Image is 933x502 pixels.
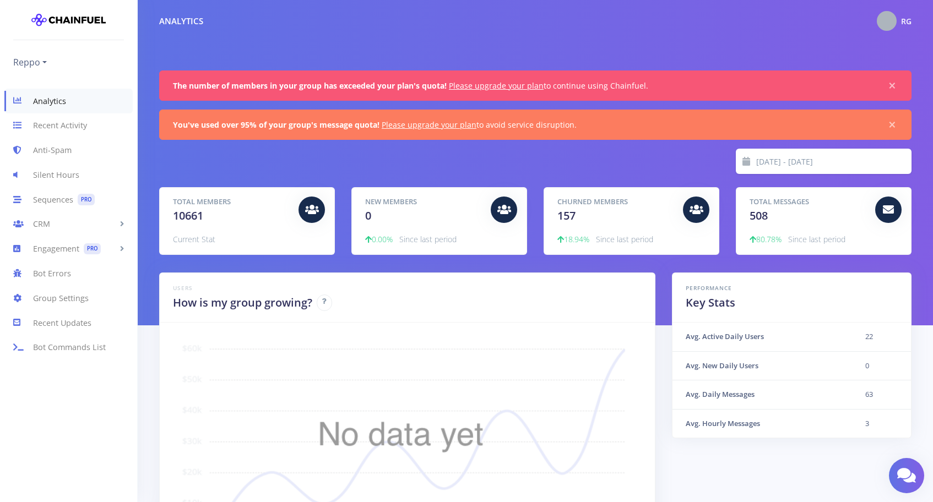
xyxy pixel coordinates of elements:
td: 22 [852,323,911,351]
h5: Total Members [173,197,290,208]
td: 63 [852,380,911,410]
a: Please upgrade your plan [449,80,544,91]
img: chainfuel-logo [31,9,106,31]
span: Since last period [596,234,653,244]
div: Analytics [159,15,203,28]
span: RG [901,16,912,26]
span: Current Stat [173,234,215,244]
span: PRO [84,243,101,255]
th: Avg. Hourly Messages [672,409,853,438]
h5: New Members [365,197,482,208]
th: Avg. New Daily Users [672,351,853,380]
td: 3 [852,409,911,438]
span: 508 [750,208,768,223]
th: Avg. Active Daily Users [672,323,853,351]
button: Close [887,119,898,130]
strong: You've used over 95% of your group's message quota! [173,119,379,130]
span: to continue using Chainfuel. [173,80,648,91]
h5: Churned Members [557,197,675,208]
h2: How is my group growing? [173,294,312,311]
span: 157 [557,208,576,223]
button: Close [887,80,898,91]
span: 10661 [173,208,203,223]
a: @rgreppo Photo RG [868,9,912,33]
h5: Total Messages [750,197,867,208]
span: 80.78% [750,234,782,244]
span: 18.94% [557,234,589,244]
span: Since last period [399,234,457,244]
a: Reppo [13,53,47,71]
h2: Key Stats [686,294,898,311]
span: The Dashboard displays only data collected after the bot was added to your group. [317,294,332,311]
a: Please upgrade your plan [382,119,476,130]
span: × [887,119,898,130]
span: to avoid service disruption. [173,119,577,130]
span: 0.00% [365,234,393,244]
h6: Performance [686,284,898,292]
span: × [887,80,898,91]
span: PRO [78,194,95,205]
strong: The number of members in your group has exceeded your plan's quota! [173,80,447,91]
img: @rgreppo Photo [877,11,897,31]
span: Since last period [788,234,845,244]
th: Avg. Daily Messages [672,380,853,410]
a: Analytics [4,89,133,113]
h6: Users [173,284,642,292]
td: 0 [852,351,911,380]
span: 0 [365,208,371,223]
